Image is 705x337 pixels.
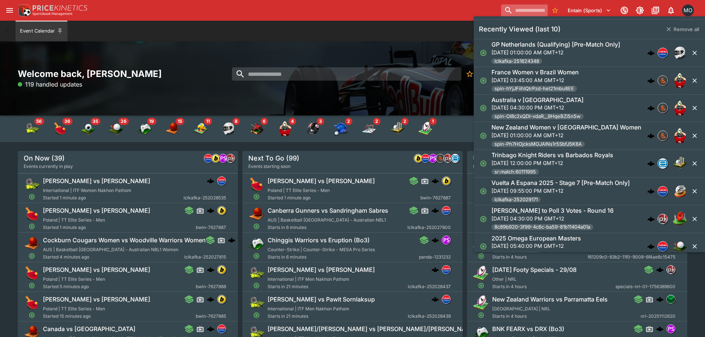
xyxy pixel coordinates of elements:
[492,276,517,282] span: Other | NRL
[491,168,539,176] span: sr:match:60111995
[662,23,704,35] button: Remove all
[480,160,487,167] svg: Open
[647,49,655,57] img: logo-cerberus.svg
[196,224,226,231] span: bwin-7627887
[658,186,668,196] img: lclkafka.png
[421,154,430,163] div: lclkafka
[43,283,196,290] span: Started 5 minutes ago
[667,325,675,333] img: pandascore.png
[43,313,196,320] span: Started 15 minutes ago
[204,118,212,125] span: 11
[491,223,593,231] span: 8c89b920-3f99-4c6c-ba59-81b11404a01a
[672,46,687,60] img: motorracing.png
[18,80,82,89] p: 119 handled updates
[672,101,687,115] img: rugby_union.png
[268,247,375,252] span: Counter-Strike | Counter-Strike - MESA Pro Series
[667,266,675,274] img: pricekinetics.png
[43,247,178,252] span: AUS | Basketball [GEOGRAPHIC_DATA] - Australian NBL1 Women
[656,266,664,273] img: logo-cerberus.svg
[442,265,451,274] div: lclkafka
[451,154,460,163] div: betradar
[268,253,419,261] span: Starts in 6 minutes
[278,121,292,136] div: Rugby Union
[43,276,105,282] span: Poland | TT Elite Series - Men
[658,48,668,58] img: lclkafka.png
[473,265,489,282] img: rugby_league.png
[473,206,489,222] img: basketball.png
[647,132,655,139] img: logo-cerberus.svg
[253,312,260,319] svg: Open
[43,266,150,274] h6: [PERSON_NAME] vs [PERSON_NAME]
[451,154,459,162] img: betradar.png
[248,265,265,282] img: tennis.png
[442,295,450,303] img: lclkafka.png
[480,132,487,139] svg: Open
[480,215,487,223] svg: Open
[647,215,655,223] div: cerberus
[588,253,675,261] span: f61209c0-83b2-11f0-9008-6f4ae6c15475
[492,313,641,320] span: Starts in 4 hours
[442,295,451,304] div: lclkafka
[268,224,407,231] span: Starts in 6 minutes
[33,12,73,16] img: Sportsbook Management
[442,266,450,274] img: lclkafka.png
[672,156,687,171] img: cricket.png
[432,266,439,273] div: cerberus
[248,176,265,193] img: table_tennis.png
[682,4,694,16] div: Matt Oliver
[408,313,451,320] span: lclkafka-252028439
[442,236,451,245] div: pandascore
[253,193,260,200] svg: Open
[649,4,662,17] button: Documentation
[345,118,352,125] span: 2
[24,265,40,282] img: table_tennis.png
[248,295,265,311] img: tennis.png
[137,121,152,136] img: esports
[473,154,523,162] h5: Upcoming (197)
[218,177,226,185] img: lclkafka.png
[491,41,620,48] h6: GP Netherlands (Qualifying) [Pre-Match Only]
[478,282,484,289] svg: Open
[16,21,67,41] button: Event Calendar
[193,121,208,136] div: Volleyball
[491,207,614,215] h6: [PERSON_NAME] to Poll 3 Votes - Round 16
[492,266,577,274] h6: [DATE] Footy Specials - 29/08
[232,67,461,81] input: search
[432,296,439,303] div: cerberus
[175,118,184,125] span: 15
[196,283,226,290] span: bwin-7627888
[658,159,668,168] img: betradar.png
[217,176,226,185] div: lclkafka
[463,67,476,81] button: No Bookmarks
[442,236,450,244] img: pandascore.png
[43,325,135,333] h6: Canada vs [GEOGRAPHIC_DATA]
[268,236,370,244] h6: Chinggis Warriors vs Eruption (Bo3)
[24,121,39,136] div: Tennis
[217,206,226,215] div: bwin
[16,3,31,18] img: PriceKinetics Logo
[232,118,240,125] span: 8
[618,4,631,17] button: Connected to PK
[408,283,451,290] span: lclkafka-252028437
[667,295,675,304] div: nrl
[491,187,630,195] p: [DATE] 09:55:00 PM GMT+12
[491,141,585,148] span: spin-Ph7HOjcksMOJAlNs1r5SbfJ5K8A
[664,4,678,17] button: Notifications
[390,121,405,136] img: cricket
[390,121,405,136] div: Cricket
[24,163,73,170] span: Events currently in play
[204,154,212,162] img: lclkafka.png
[501,4,548,16] input: search
[137,121,152,136] div: Esports
[109,121,124,136] div: Golf
[43,194,184,202] span: Started 1 minute ago
[221,121,236,136] img: motor_racing
[268,313,408,320] span: Starts in 21 minutes
[429,118,437,125] span: 1
[656,266,664,273] div: cerberus
[647,104,655,112] img: logo-cerberus.svg
[658,76,668,85] img: sportingsolutions.jpeg
[207,207,214,214] img: logo-cerberus.svg
[491,124,641,131] h6: New Zealand Women v [GEOGRAPHIC_DATA] Women
[432,296,439,303] img: logo-cerberus.svg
